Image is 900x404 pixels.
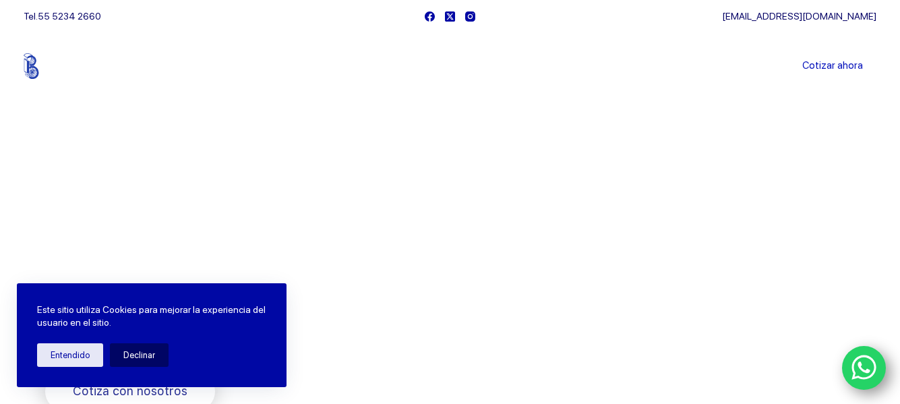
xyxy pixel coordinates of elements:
[789,53,876,80] a: Cotizar ahora
[445,11,455,22] a: X (Twitter)
[45,230,432,323] span: Somos los doctores de la industria
[38,11,101,22] a: 55 5234 2660
[425,11,435,22] a: Facebook
[722,11,876,22] a: [EMAIL_ADDRESS][DOMAIN_NAME]
[842,346,887,391] a: WhatsApp
[45,201,218,218] span: Bienvenido a Balerytodo®
[291,32,609,100] nav: Menu Principal
[465,11,475,22] a: Instagram
[24,53,108,79] img: Balerytodo
[110,343,169,367] button: Declinar
[37,304,266,330] p: Este sitio utiliza Cookies para mejorar la experiencia del usuario en el sitio.
[37,343,103,367] button: Entendido
[24,11,101,22] span: Tel.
